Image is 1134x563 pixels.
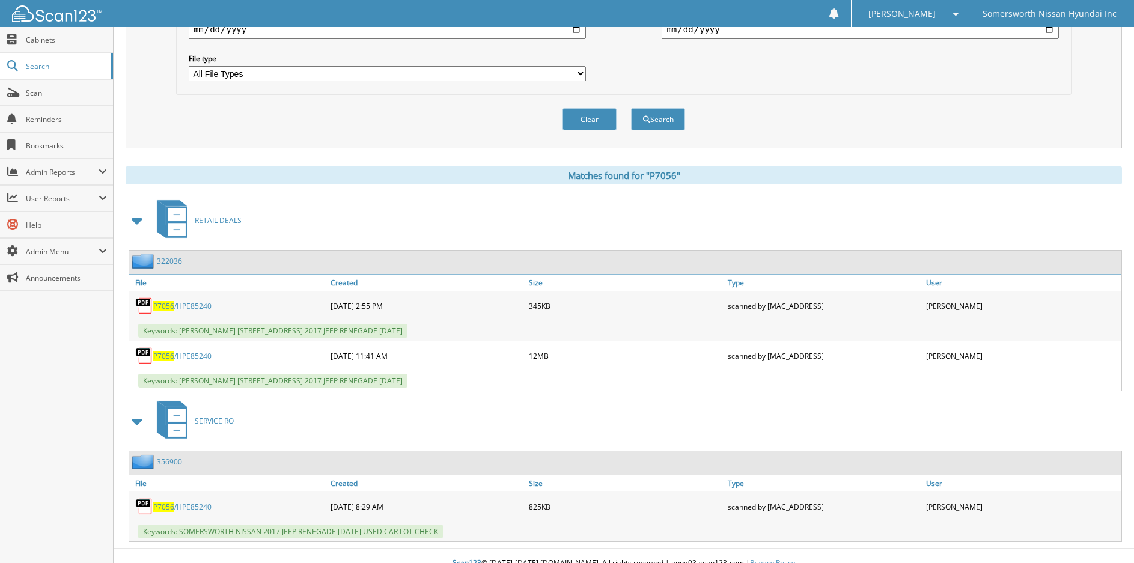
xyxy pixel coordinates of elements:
label: File type [189,53,586,64]
span: SERVICE RO [195,416,234,426]
img: PDF.png [135,297,153,315]
span: Scan [26,88,107,98]
div: [DATE] 8:29 AM [328,495,526,519]
input: start [189,20,586,39]
iframe: Chat Widget [1074,505,1134,563]
img: folder2.png [132,254,157,269]
span: Keywords: [PERSON_NAME] [STREET_ADDRESS] 2017 JEEP RENEGADE [DATE] [138,324,407,338]
div: scanned by [MAC_ADDRESS] [725,294,923,318]
a: 356900 [157,457,182,467]
a: Created [328,275,526,291]
span: P7056 [153,502,174,512]
button: Clear [562,108,617,130]
a: RETAIL DEALS [150,196,242,244]
span: Admin Menu [26,246,99,257]
a: File [129,475,328,491]
a: User [923,475,1121,491]
img: PDF.png [135,498,153,516]
a: Type [725,275,923,291]
span: [PERSON_NAME] [868,10,936,17]
a: Type [725,475,923,491]
a: 322036 [157,256,182,266]
span: Bookmarks [26,141,107,151]
span: P7056 [153,301,174,311]
span: Keywords: [PERSON_NAME] [STREET_ADDRESS] 2017 JEEP RENEGADE [DATE] [138,374,407,388]
a: P7056/HPE85240 [153,351,212,361]
div: [PERSON_NAME] [923,294,1121,318]
div: 12MB [526,344,724,368]
div: scanned by [MAC_ADDRESS] [725,495,923,519]
a: P7056/HPE85240 [153,301,212,311]
img: scan123-logo-white.svg [12,5,102,22]
a: P7056/HPE85240 [153,502,212,512]
div: 825KB [526,495,724,519]
span: RETAIL DEALS [195,215,242,225]
div: [PERSON_NAME] [923,344,1121,368]
span: Cabinets [26,35,107,45]
div: 345KB [526,294,724,318]
div: [PERSON_NAME] [923,495,1121,519]
button: Search [631,108,685,130]
span: Search [26,61,105,72]
a: User [923,275,1121,291]
span: Help [26,220,107,230]
span: Announcements [26,273,107,283]
span: User Reports [26,193,99,204]
span: Keywords: SOMERSWORTH NISSAN 2017 JEEP RENEGADE [DATE] USED CAR LOT CHECK [138,525,443,538]
div: scanned by [MAC_ADDRESS] [725,344,923,368]
span: P7056 [153,351,174,361]
span: Admin Reports [26,167,99,177]
a: SERVICE RO [150,397,234,445]
img: PDF.png [135,347,153,365]
div: Matches found for "P7056" [126,166,1122,184]
span: Somersworth Nissan Hyundai Inc [983,10,1117,17]
input: end [662,20,1059,39]
a: Size [526,475,724,491]
div: [DATE] 2:55 PM [328,294,526,318]
img: folder2.png [132,454,157,469]
a: File [129,275,328,291]
div: [DATE] 11:41 AM [328,344,526,368]
a: Size [526,275,724,291]
a: Created [328,475,526,491]
span: Reminders [26,114,107,124]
